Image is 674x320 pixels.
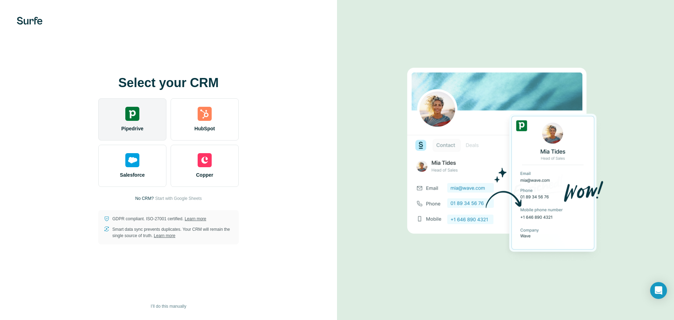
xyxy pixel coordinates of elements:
img: copper's logo [198,153,212,167]
button: Start with Google Sheets [155,195,202,202]
p: Smart data sync prevents duplicates. Your CRM will remain the single source of truth. [112,226,233,239]
img: salesforce's logo [125,153,139,167]
img: pipedrive's logo [125,107,139,121]
div: Open Intercom Messenger [650,282,667,299]
p: GDPR compliant. ISO-27001 certified. [112,216,206,222]
span: Copper [196,171,213,178]
img: PIPEDRIVE image [407,56,604,265]
h1: Select your CRM [98,76,239,90]
span: Salesforce [120,171,145,178]
p: No CRM? [135,195,154,202]
img: hubspot's logo [198,107,212,121]
span: Pipedrive [121,125,143,132]
img: Surfe's logo [17,17,42,25]
a: Learn more [185,216,206,221]
span: I’ll do this manually [151,303,186,309]
span: HubSpot [194,125,215,132]
a: Learn more [154,233,175,238]
button: I’ll do this manually [146,301,191,312]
